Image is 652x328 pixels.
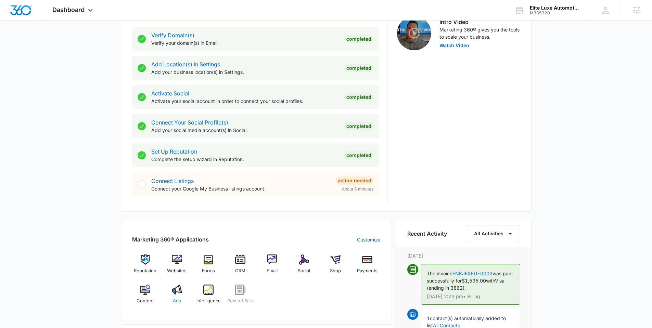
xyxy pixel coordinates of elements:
[151,32,194,39] a: Verify Domain(s)
[298,267,310,274] span: Social
[427,294,514,299] p: [DATE] 2:23 pm • Billing
[344,93,373,101] div: Completed
[151,90,189,97] a: Activate Social
[151,68,339,76] p: Add your business location(s) in Settings.
[291,254,317,279] a: Social
[354,254,381,279] a: Payments
[344,151,373,159] div: Completed
[151,156,339,163] p: Complete the setup wizard in Reputation.
[167,267,187,274] span: Websites
[486,278,495,284] span: with
[357,236,381,243] a: Customize
[462,278,486,284] span: $1,595.00
[344,35,373,43] div: Completed
[151,127,339,134] p: Add your social media account(s) in Social.
[427,271,452,276] span: The invoice
[151,119,228,126] a: Connect Your Social Profile(s)
[227,298,253,304] span: Point of Sale
[452,271,493,276] a: FNKJEXEU-0003
[173,298,181,304] span: Ads
[195,254,222,279] a: Forms
[227,285,254,309] a: Point of Sale
[235,267,245,274] span: CRM
[357,267,378,274] span: Payments
[151,61,220,68] a: Add Location(s) in Settings
[439,26,520,40] p: Marketing 360® gives you the tools to scale your business.
[344,122,373,130] div: Completed
[151,185,330,192] p: Connect your Google My Business listings account.
[227,254,254,279] a: CRM
[196,298,221,304] span: Intelligence
[164,285,190,309] a: Ads
[344,64,373,72] div: Completed
[151,148,197,155] a: Set Up Reputation
[439,43,469,48] button: Watch Video
[259,254,285,279] a: Email
[151,97,339,105] p: Activate your social account in order to connect your social profiles.
[397,16,431,50] img: Intro Video
[330,267,341,274] span: Shop
[151,178,194,184] a: Connect Listings
[52,6,85,13] span: Dashboard
[132,235,209,244] h2: Marketing 360® Applications
[530,5,580,11] div: account name
[439,18,520,26] h3: Intro Video
[164,254,190,279] a: Websites
[467,225,520,242] button: All Activities
[137,298,154,304] span: Content
[407,252,520,259] p: [DATE]
[427,315,430,321] span: 1
[134,267,156,274] span: Reputation
[407,229,447,238] h6: Recent Activity
[202,267,215,274] span: Forms
[336,176,373,185] div: Action Needed
[342,186,373,192] span: About 5 minutes
[267,267,278,274] span: Email
[151,39,339,47] p: Verify your domain(s) in Email.
[530,11,580,15] div: account id
[322,254,349,279] a: Shop
[195,285,222,309] a: Intelligence
[132,285,158,309] a: Content
[132,254,158,279] a: Reputation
